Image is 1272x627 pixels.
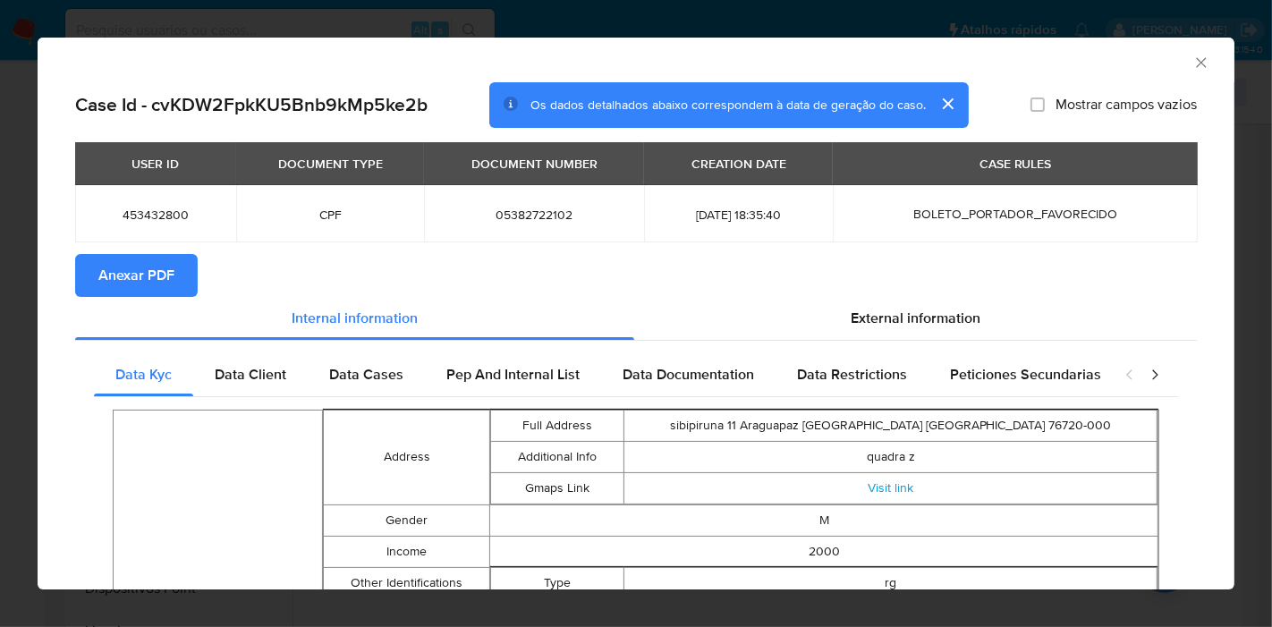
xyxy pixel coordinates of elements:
span: CPF [258,207,403,223]
td: Full Address [491,410,624,441]
button: cerrar [926,82,969,125]
button: Anexar PDF [75,254,198,297]
td: Other Identifications [323,567,490,599]
td: 2000 [490,536,1158,567]
td: M [490,504,1158,536]
td: Additional Info [491,441,624,472]
span: 05382722102 [445,207,623,223]
span: 453432800 [97,207,215,223]
span: BOLETO_PORTADOR_FAVORECIDO [913,205,1118,223]
button: Fechar a janela [1192,54,1208,70]
span: Data Cases [329,364,403,385]
div: DOCUMENT TYPE [267,148,394,179]
div: CREATION DATE [681,148,797,179]
td: sibipiruna 11 Araguapaz [GEOGRAPHIC_DATA] [GEOGRAPHIC_DATA] 76720-000 [624,410,1158,441]
span: Pep And Internal List [446,364,580,385]
span: Os dados detalhados abaixo correspondem à data de geração do caso. [530,96,926,114]
td: Income [323,536,490,567]
td: quadra z [624,441,1158,472]
div: DOCUMENT NUMBER [461,148,608,179]
td: Address [323,410,490,504]
span: Internal information [292,308,418,328]
span: Anexar PDF [98,256,174,295]
td: Gender [323,504,490,536]
a: Visit link [868,479,913,496]
span: External information [851,308,980,328]
div: CASE RULES [969,148,1063,179]
td: Type [491,567,624,598]
span: Data Restrictions [797,364,907,385]
span: Data Documentation [623,364,754,385]
div: closure-recommendation-modal [38,38,1234,589]
input: Mostrar campos vazios [1030,97,1045,112]
span: Data Kyc [115,364,172,385]
div: Detailed info [75,297,1197,340]
span: [DATE] 18:35:40 [666,207,811,223]
div: USER ID [121,148,190,179]
span: Mostrar campos vazios [1056,96,1197,114]
h2: Case Id - cvKDW2FpkKU5Bnb9kMp5ke2b [75,93,428,116]
span: Data Client [215,364,286,385]
td: rg [624,567,1158,598]
div: Detailed internal info [94,353,1107,396]
span: Peticiones Secundarias [950,364,1101,385]
td: Gmaps Link [491,472,624,504]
